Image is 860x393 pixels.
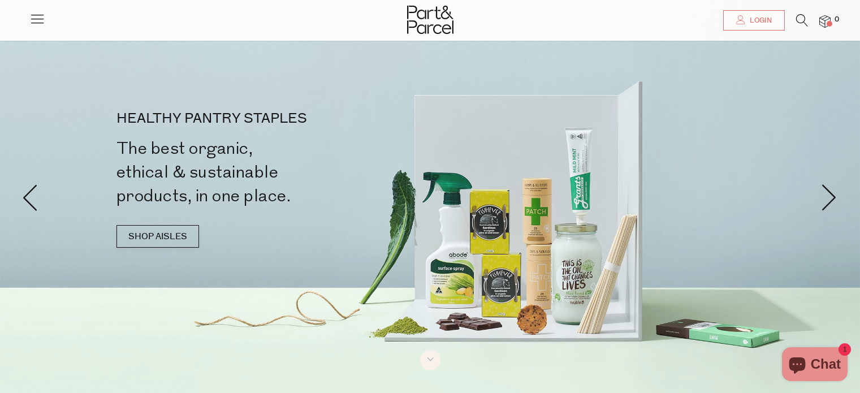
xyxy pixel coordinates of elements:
[116,225,199,248] a: SHOP AISLES
[116,112,435,126] p: HEALTHY PANTRY STAPLES
[819,15,831,27] a: 0
[832,15,842,25] span: 0
[747,16,772,25] span: Login
[407,6,453,34] img: Part&Parcel
[723,10,785,31] a: Login
[779,347,851,384] inbox-online-store-chat: Shopify online store chat
[116,137,435,208] h2: The best organic, ethical & sustainable products, in one place.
